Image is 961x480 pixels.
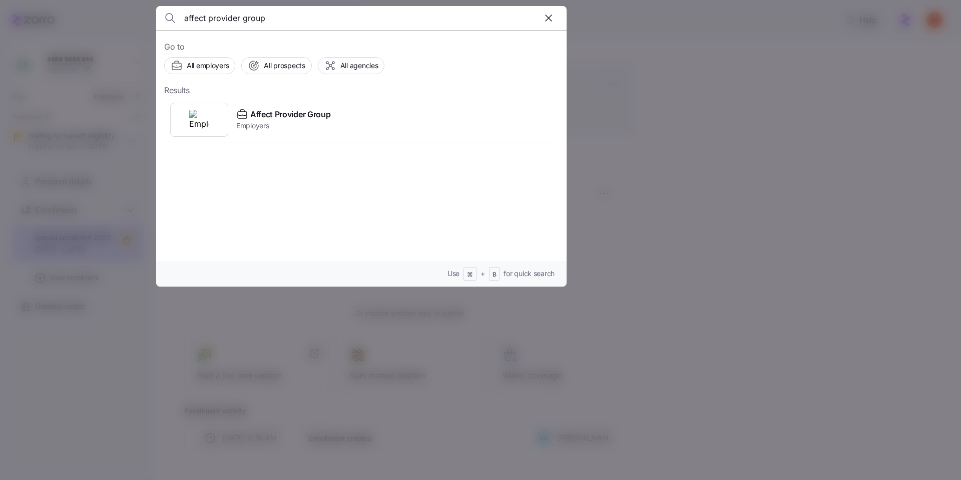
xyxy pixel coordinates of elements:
[318,57,385,74] button: All agencies
[164,57,235,74] button: All employers
[164,41,559,53] span: Go to
[236,121,330,131] span: Employers
[340,61,378,71] span: All agencies
[493,271,497,279] span: B
[241,57,311,74] button: All prospects
[467,271,473,279] span: ⌘
[250,108,330,121] span: Affect Provider Group
[187,61,229,71] span: All employers
[164,84,190,97] span: Results
[447,269,459,279] span: Use
[480,269,485,279] span: +
[264,61,305,71] span: All prospects
[504,269,555,279] span: for quick search
[189,110,209,130] img: Employer logo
